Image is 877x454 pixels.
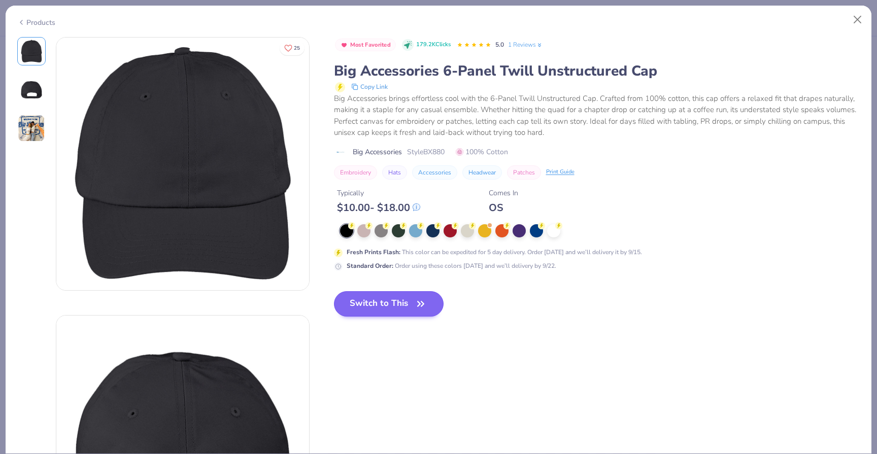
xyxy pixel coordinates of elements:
img: brand logo [334,148,348,156]
div: Order using these colors [DATE] and we’ll delivery by 9/22. [347,261,556,270]
button: Patches [507,165,541,180]
button: Switch to This [334,291,444,317]
img: Front [56,38,309,290]
div: 5.0 Stars [457,37,491,53]
div: Big Accessories brings effortless cool with the 6-Panel Twill Unstructured Cap. Crafted from 100%... [334,93,860,138]
span: Style BX880 [407,147,445,157]
button: Hats [382,165,407,180]
div: Big Accessories 6-Panel Twill Unstructured Cap [334,61,860,81]
img: Most Favorited sort [340,41,348,49]
button: Badge Button [335,39,396,52]
span: 5.0 [495,41,504,49]
button: Headwear [462,165,502,180]
div: OS [489,201,518,214]
span: 25 [294,46,300,51]
a: 1 Reviews [508,40,543,49]
button: Accessories [412,165,457,180]
button: copy to clipboard [348,81,391,93]
img: Front [19,39,44,63]
strong: Standard Order : [347,262,393,270]
button: Embroidery [334,165,377,180]
span: 100% Cotton [456,147,508,157]
div: Print Guide [546,168,575,177]
button: Close [848,10,867,29]
div: $ 10.00 - $ 18.00 [337,201,420,214]
img: Back [19,78,44,102]
div: Comes In [489,188,518,198]
img: User generated content [18,115,45,142]
span: 179.2K Clicks [416,41,451,49]
span: Most Favorited [350,42,391,48]
span: Big Accessories [353,147,402,157]
strong: Fresh Prints Flash : [347,248,400,256]
div: This color can be expedited for 5 day delivery. Order [DATE] and we’ll delivery it by 9/15. [347,248,642,257]
button: Like [280,41,305,55]
div: Typically [337,188,420,198]
div: Products [17,17,55,28]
